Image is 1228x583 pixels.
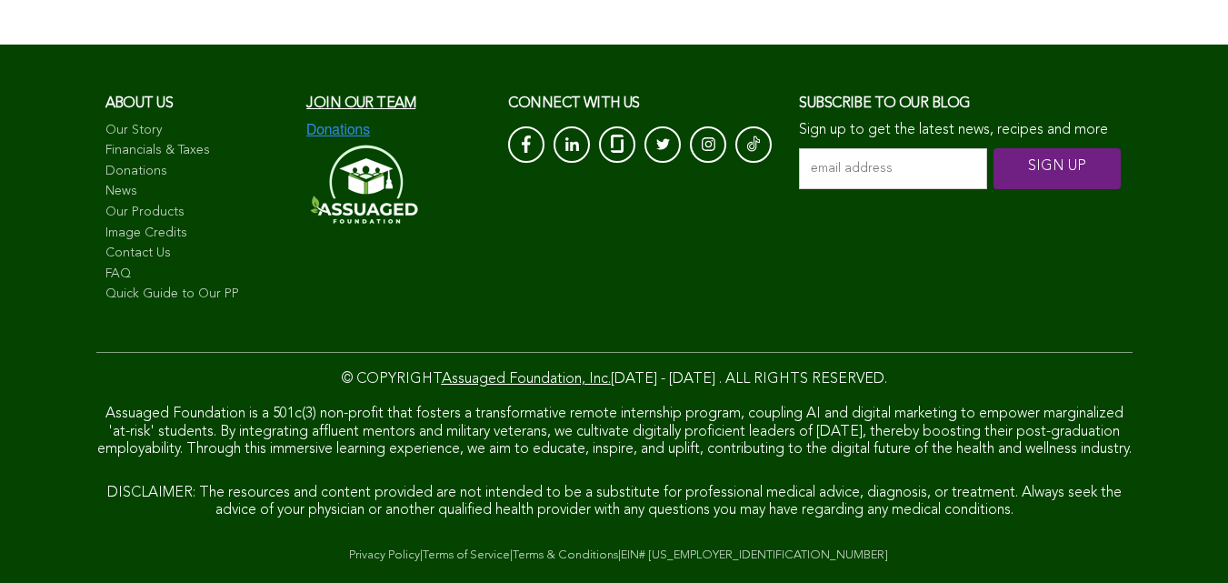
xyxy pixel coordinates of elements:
a: Our Story [105,122,289,140]
a: FAQ [105,266,289,284]
span: CONNECT with us [508,96,640,111]
a: Terms of Service [423,549,510,561]
a: Privacy Policy [349,549,420,561]
input: email address [799,148,987,189]
span: DISCLAIMER: The resources and content provided are not intended to be a substitute for profession... [107,486,1122,518]
span: Assuaged Foundation is a 501c(3) non-profit that fosters a transformative remote internship progr... [97,407,1132,456]
img: glassdoor_White [611,135,624,153]
a: Quick Guide to Our PP [105,286,289,304]
div: | | | [96,547,1133,565]
img: Donations [306,122,370,138]
a: Contact Us [105,245,289,263]
a: Financials & Taxes [105,142,289,160]
a: Join our team [306,96,415,111]
a: EIN# [US_EMPLOYER_IDENTIFICATION_NUMBER] [621,549,888,561]
p: Sign up to get the latest news, recipes and more [799,122,1123,139]
img: Tik-Tok-Icon [747,135,760,153]
a: Image Credits [105,225,289,243]
a: News [105,183,289,201]
a: Donations [105,163,289,181]
span: About us [105,96,174,111]
input: SIGN UP [993,148,1121,189]
a: Assuaged Foundation, Inc. [442,372,611,387]
a: Our Products [105,204,289,222]
img: Assuaged-Foundation-Logo-White [306,139,419,229]
h3: Subscribe to our blog [799,90,1123,117]
a: Terms & Conditions [513,549,618,561]
span: © COPYRIGHT [DATE] - [DATE] . ALL RIGHTS RESERVED. [342,372,887,387]
iframe: Chat Widget [1137,496,1228,583]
